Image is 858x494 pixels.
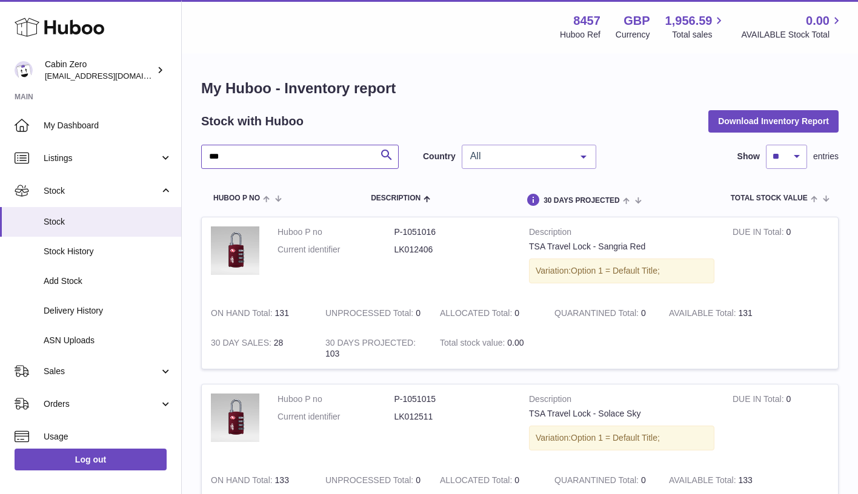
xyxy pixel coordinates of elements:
dd: P-1051016 [394,226,511,238]
span: 1,956.59 [665,13,713,29]
span: All [467,150,571,162]
span: 0 [641,308,646,318]
span: My Dashboard [44,120,172,131]
span: Description [371,194,421,202]
strong: Description [529,394,714,408]
strong: AVAILABLE Total [669,475,738,488]
dd: P-1051015 [394,394,511,405]
strong: ON HAND Total [211,308,275,321]
span: Option 1 = Default Title; [571,266,660,275]
span: AVAILABLE Stock Total [741,29,843,41]
strong: ON HAND Total [211,475,275,488]
img: product image [211,226,259,275]
span: Stock History [44,246,172,257]
strong: 8457 [573,13,600,29]
dd: LK012406 [394,244,511,255]
span: Usage [44,431,172,443]
div: Huboo Ref [560,29,600,41]
div: TSA Travel Lock - Solace Sky [529,408,714,420]
td: 0 [723,384,838,466]
label: Show [737,151,760,162]
span: 0 [641,475,646,485]
span: Listings [44,153,159,164]
strong: UNPROCESSED Total [325,475,416,488]
strong: DUE IN Total [733,394,786,407]
strong: QUARANTINED Total [554,475,641,488]
span: Stock [44,216,172,228]
td: 0 [431,298,545,328]
span: 0.00 [806,13,830,29]
button: Download Inventory Report [708,110,839,132]
span: 30 DAYS PROJECTED [544,197,620,205]
dd: LK012511 [394,411,511,423]
td: 131 [660,298,774,328]
dt: Huboo P no [278,394,394,405]
span: Stock [44,185,159,197]
dt: Current identifier [278,411,394,423]
h1: My Huboo - Inventory report [201,79,839,98]
strong: UNPROCESSED Total [325,308,416,321]
strong: Description [529,226,714,241]
span: Option 1 = Default Title; [571,433,660,443]
td: 28 [202,328,316,369]
div: TSA Travel Lock - Sangria Red [529,241,714,252]
span: Delivery History [44,305,172,317]
dt: Huboo P no [278,226,394,238]
div: Currency [616,29,650,41]
td: 103 [316,328,431,369]
div: Cabin Zero [45,59,154,82]
strong: 30 DAY SALES [211,338,274,351]
label: Country [423,151,456,162]
span: [EMAIL_ADDRESS][DOMAIN_NAME] [45,71,178,81]
strong: Total stock value [440,338,507,351]
a: Log out [15,449,167,470]
div: Variation: [529,259,714,283]
td: 131 [202,298,316,328]
span: Total sales [672,29,726,41]
span: Add Stock [44,275,172,287]
span: 0.00 [507,338,524,347]
span: Sales [44,366,159,377]
span: entries [813,151,839,162]
strong: AVAILABLE Total [669,308,738,321]
strong: ALLOCATED Total [440,308,514,321]
span: Total stock value [731,194,808,202]
span: Huboo P no [213,194,260,202]
strong: ALLOCATED Total [440,475,514,488]
strong: GBP [624,13,650,29]
img: product image [211,394,259,442]
dt: Current identifier [278,244,394,255]
span: Orders [44,398,159,410]
div: Variation: [529,426,714,450]
strong: 30 DAYS PROJECTED [325,338,416,351]
td: 0 [723,217,838,298]
strong: DUE IN Total [733,227,786,240]
a: 1,956.59 Total sales [665,13,727,41]
img: debbychu@cabinzero.com [15,61,33,79]
td: 0 [316,298,431,328]
a: 0.00 AVAILABLE Stock Total [741,13,843,41]
h2: Stock with Huboo [201,113,304,130]
strong: QUARANTINED Total [554,308,641,321]
span: ASN Uploads [44,335,172,346]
